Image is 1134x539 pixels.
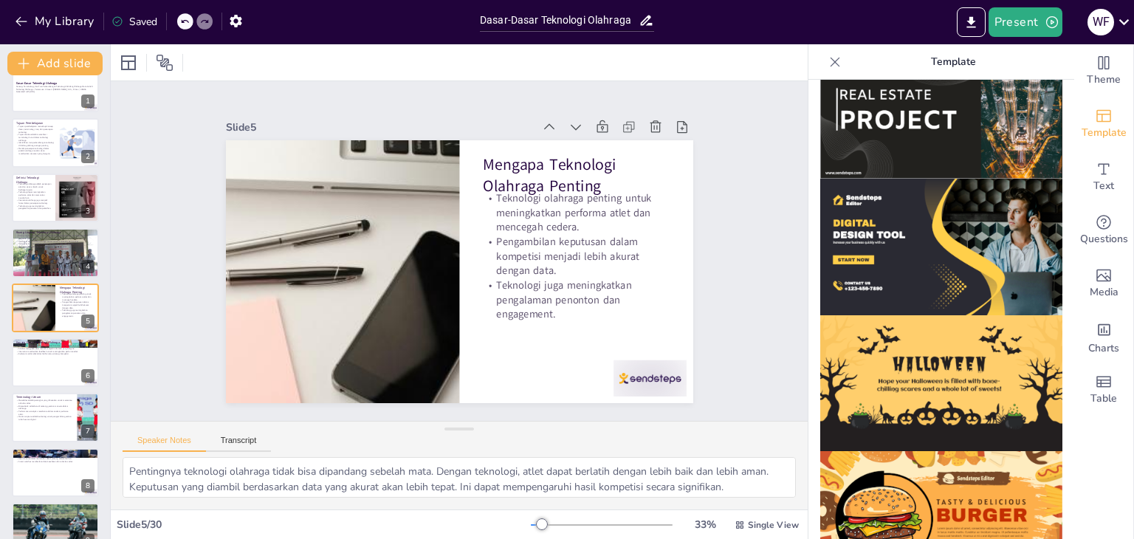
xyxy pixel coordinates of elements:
div: Slide 5 / 30 [117,518,531,532]
p: Mengapa Teknologi Olahraga Penting [60,286,94,294]
p: Tujuan Pembelajaran [16,121,55,126]
strong: Dasar-Dasar Teknologi Olahraga [16,81,58,85]
p: Contoh Alat dan Perangkat [16,450,94,455]
p: Tujuan pembelajaran mencakup konsep dasar, terminologi, tren, dan penerapan teknologi. [16,125,55,133]
p: Perangkat lunak membantu dalam pengolahan data dan analisis. [16,243,94,246]
button: W F [1087,7,1114,37]
div: 6 [81,369,94,382]
span: Theme [1087,72,1121,88]
button: Transcript [206,436,272,452]
button: Add slide [7,52,103,75]
p: Contoh wearable technology yang populer termasuk Garmin dan Polar. [16,515,94,518]
textarea: Pentingnya teknologi olahraga tidak bisa dipandang sebelah mata. Dengan teknologi, atlet dapat be... [123,457,796,498]
span: Charts [1088,340,1119,357]
div: 8 [12,448,99,497]
div: 3 [81,205,94,218]
p: Smart watches memberikan data kesehatan dan aktivitas atlet. [16,460,94,463]
p: Template [847,44,1059,80]
button: Export to PowerPoint [957,7,986,37]
p: Wearable technology semakin populer di kalangan atlet. [16,246,94,249]
div: 6 [12,338,99,387]
img: thumb-13.png [820,315,1062,452]
p: Identifikasi tren perkembangan teknologi di bidang olahraga sangat penting. [16,141,55,146]
div: 33 % [687,518,723,532]
p: Teknologi dapat meningkatkan performa atlet dan memonitor kondisi fisik. [16,190,51,199]
p: Analisis mengubah data mentah menjadi informasi yang berguna. [16,347,94,350]
span: Position [156,54,173,72]
div: Change the overall theme [1074,44,1133,97]
p: Mengapa Teknologi Olahraga Penting [483,154,670,197]
span: Template [1082,125,1127,141]
img: thumb-11.png [820,42,1062,179]
p: Konsep Dasar Teknologi Olahraga [16,340,94,345]
div: Add ready made slides [1074,97,1133,151]
span: Questions [1080,231,1128,247]
p: Wearable Technology [16,505,94,509]
p: Definisi Teknologi Olahraga [16,176,51,184]
div: 4 [81,260,94,273]
p: Teknologi olahraga penting untuk meningkatkan performa atlet dan mencegah cedera. [483,190,670,234]
p: Monitoring adalah pengukuran variabel fisik atlet yang sangat penting. [16,345,94,348]
div: 7 [12,393,99,442]
div: Slide 5 [226,120,534,134]
div: 2 [81,150,94,163]
span: Single View [748,519,799,531]
div: Add a table [1074,363,1133,416]
div: 1 [12,63,99,112]
p: Mengukur kecepatan, jarak, dan detak jantung adalah fungsi utama wearable. [16,512,94,515]
p: Performance analytics membantu dalam analisis performa atlet. [16,411,73,416]
p: Heart rate monitors memonitor detak jantung selama latihan. [16,457,94,460]
p: GPS trackers membantu melacak lokasi dan kecepatan atlet. [16,454,94,457]
span: Text [1093,178,1114,194]
p: Keamanan olahraga juga menjadi fokus dalam penerapan teknologi. [16,199,51,204]
p: Intervensi memberikan feedback untuk meningkatkan performa atlet. [16,350,94,353]
span: Table [1090,391,1117,407]
div: W F [1087,9,1114,35]
div: 3 [12,174,99,222]
p: Biomekanik adalah studi tentang gerakan manusia dalam olahraga. [16,405,73,410]
div: Layout [117,51,140,75]
p: Konsep, Terminologi, dan Tren Perkembangan Teknologi di Bidang Olahraga Mata Kuliah: Teknologi Ol... [16,86,94,91]
div: 2 [12,118,99,167]
p: Tujuan kedua adalah memahami terminologi kunci dalam teknologi olahraga. [16,133,55,141]
p: Generated with [URL] [16,91,94,94]
p: Teknologi olahraga penting untuk meningkatkan performa atlet dan mencegah cedera. [60,292,94,301]
p: Wearable technology adalah sensor yang dipakai di tubuh atlet. [16,509,94,512]
p: Teknologi juga meningkatkan pengalaman penonton dan pelatihan. [16,205,51,210]
div: 4 [12,228,99,277]
div: Add charts and graphs [1074,310,1133,363]
p: Evaluasi menilai efektivitas latihan atau strategi kompetisi. [16,353,94,356]
button: My Library [11,10,100,33]
div: 8 [81,479,94,492]
p: Teknologi juga meningkatkan pengalaman penonton dan engagement. [483,278,670,321]
p: Pengambilan keputusan dalam kompetisi menjadi lebih akurat dengan data. [483,234,670,278]
div: 7 [81,425,94,438]
p: Teknologi olahraga adalah penerapan alat dan sistem ilmiah untuk berbagai tujuan. [16,182,51,190]
span: Media [1090,284,1118,301]
p: Ruang Lingkup Teknologi Olahraga [16,230,94,235]
div: Add images, graphics, shapes or video [1074,257,1133,310]
div: Saved [111,15,157,29]
img: thumb-12.png [820,179,1062,315]
button: Present [989,7,1062,37]
div: Get real-time input from your audience [1074,204,1133,257]
p: Wearables adalah perangkat yang dikenakan untuk memantau aktivitas atlet. [16,399,73,405]
p: Perangkat keras adalah alat dan sensor untuk monitoring dan analisis. [16,240,94,243]
div: 5 [81,315,94,328]
button: Speaker Notes [123,436,206,452]
p: Pengambilan keputusan dalam kompetisi menjadi lebih akurat dengan data. [60,301,94,309]
input: Insert title [480,10,639,31]
p: Menilai penerapan teknologi dalam praktik olahraga modern akan memberikan wawasan yang berguna. [16,146,55,154]
div: Add text boxes [1074,151,1133,204]
p: Terminologi Umum [16,396,73,400]
div: 1 [81,95,94,108]
p: Teknologi juga meningkatkan pengalaman penonton dan engagement. [60,309,94,317]
p: Motion capture adalah teknologi untuk pengambilan gerakan tubuh secara digital. [16,416,73,421]
div: 5 [12,284,99,332]
p: Ruang lingkup teknologi olahraga mencakup perangkat keras, perangkat lunak, wearable, dan media. [16,235,94,240]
